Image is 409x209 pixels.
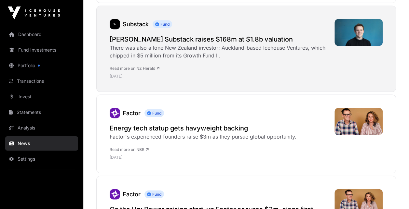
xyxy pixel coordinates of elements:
p: [DATE] [110,74,328,79]
a: Factor [110,108,120,118]
a: Energy tech statup gets havyweight backing [110,124,296,133]
a: Read more on NBR [110,147,149,152]
img: Factor-favicon.svg [110,108,120,118]
div: There was also a lone New Zealand investor: Auckland-based Icehouse Ventures, which chipped in $5... [110,44,328,59]
img: Factor-favicon.svg [110,189,120,200]
a: Settings [5,152,78,166]
p: [DATE] [110,155,296,160]
span: Fund [144,109,164,117]
a: Portfolio [5,58,78,73]
a: Fund Investments [5,43,78,57]
a: Dashboard [5,27,78,42]
iframe: Chat Widget [376,178,409,209]
a: [PERSON_NAME] Substack raises $168m at $1.8b valuation [110,35,328,44]
a: Factor [123,191,141,198]
div: Factor's experienced founders raise $3m as they pursue global opportunity. [110,133,296,141]
a: Factor [123,110,141,117]
img: substack435.png [110,19,120,30]
a: Substack [110,19,120,30]
span: Fund [144,191,164,198]
a: Transactions [5,74,78,88]
a: Factor [110,189,120,200]
img: 5AJDJNHF4FEFLJ4E4MVBU7YQ3Q.jpg [334,19,383,46]
img: JVenning-Bryan-SPohlen-1_HR_Apr25_6248_7929.jpeg [334,108,383,135]
span: Fund [153,20,172,28]
a: Read more on NZ Herald [110,66,159,71]
img: Icehouse Ventures Logo [8,6,60,19]
a: Invest [5,90,78,104]
a: Substack [123,21,149,28]
a: News [5,136,78,151]
a: Analysis [5,121,78,135]
a: Statements [5,105,78,119]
